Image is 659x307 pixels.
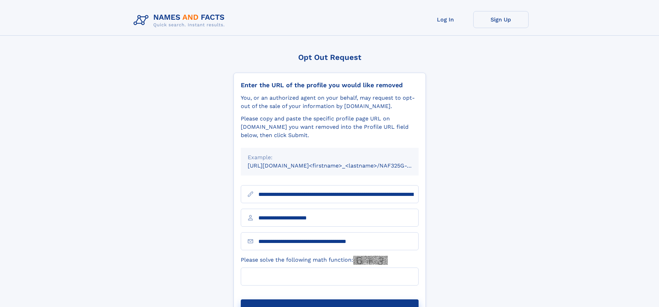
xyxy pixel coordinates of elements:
div: Enter the URL of the profile you would like removed [241,81,419,89]
img: Logo Names and Facts [131,11,230,30]
label: Please solve the following math function: [241,256,388,265]
div: You, or an authorized agent on your behalf, may request to opt-out of the sale of your informatio... [241,94,419,110]
div: Opt Out Request [234,53,426,62]
a: Log In [418,11,473,28]
div: Please copy and paste the specific profile page URL on [DOMAIN_NAME] you want removed into the Pr... [241,115,419,139]
div: Example: [248,153,412,162]
a: Sign Up [473,11,529,28]
small: [URL][DOMAIN_NAME]<firstname>_<lastname>/NAF325G-xxxxxxxx [248,162,432,169]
